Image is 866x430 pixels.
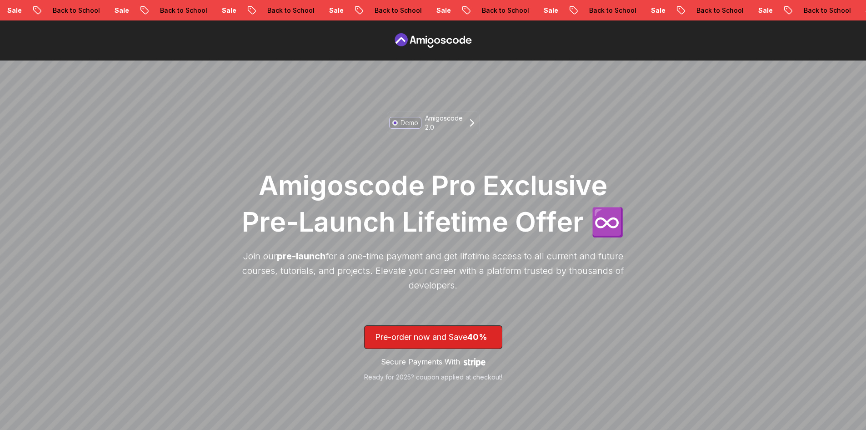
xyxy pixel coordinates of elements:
[381,356,460,367] p: Secure Payments With
[731,6,793,15] p: Back to School
[150,6,179,15] p: Sale
[42,6,71,15] p: Sale
[579,6,608,15] p: Sale
[364,6,393,15] p: Sale
[425,114,463,132] p: Amigoscode 2.0
[471,6,501,15] p: Sale
[517,6,579,15] p: Back to School
[364,373,502,382] p: Ready for 2025? coupon applied at checkout!
[88,6,150,15] p: Back to School
[387,111,480,134] a: DemoAmigoscode 2.0
[624,6,686,15] p: Back to School
[257,6,286,15] p: Sale
[793,6,822,15] p: Sale
[392,33,474,48] a: Pre Order page
[410,6,471,15] p: Back to School
[302,6,364,15] p: Back to School
[277,251,325,262] span: pre-launch
[400,118,418,127] p: Demo
[686,6,715,15] p: Sale
[238,249,629,293] p: Join our for a one-time payment and get lifetime access to all current and future courses, tutori...
[364,325,502,382] a: lifetime-access
[467,332,487,342] span: 40%
[238,167,629,240] h1: Amigoscode Pro Exclusive Pre-Launch Lifetime Offer ♾️
[375,331,491,344] p: Pre-order now and Save
[195,6,257,15] p: Back to School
